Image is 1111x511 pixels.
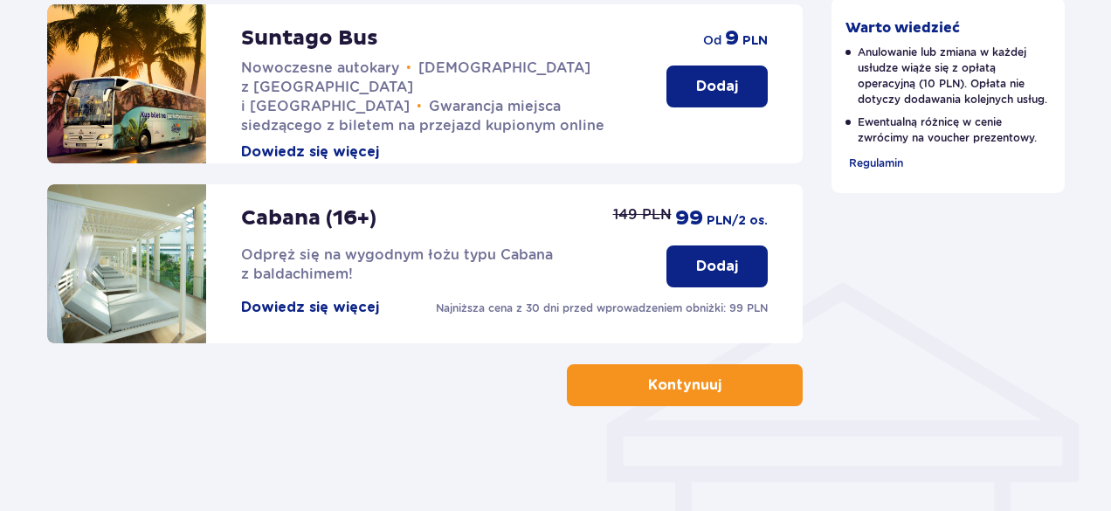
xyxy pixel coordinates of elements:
[417,98,422,115] span: •
[696,257,738,276] p: Dodaj
[666,245,768,287] button: Dodaj
[613,205,672,224] p: 149 PLN
[241,205,376,231] p: Cabana (16+)
[742,32,768,50] p: PLN
[707,212,768,230] p: PLN /2 os.
[241,246,553,282] span: Odpręż się na wygodnym łożu typu Cabana z baldachimem!
[696,77,738,96] p: Dodaj
[241,298,379,317] button: Dowiedz się więcej
[241,59,590,114] span: [DEMOGRAPHIC_DATA] z [GEOGRAPHIC_DATA] i [GEOGRAPHIC_DATA]
[725,25,739,52] p: 9
[47,4,206,163] img: attraction
[648,376,721,395] p: Kontynuuj
[703,31,721,49] p: od
[567,364,803,406] button: Kontynuuj
[241,142,379,162] button: Dowiedz się więcej
[845,114,1052,146] p: Ewentualną różnicę w cenie zwrócimy na voucher prezentowy.
[675,205,703,231] p: 99
[241,59,399,76] span: Nowoczesne autokary
[845,18,960,38] p: Warto wiedzieć
[666,66,768,107] button: Dodaj
[845,45,1052,107] p: Anulowanie lub zmiana w każdej usłudze wiąże się z opłatą operacyjną (10 PLN). Opłata nie dotyczy...
[47,184,206,343] img: attraction
[241,25,378,52] p: Suntago Bus
[436,300,768,316] p: Najniższa cena z 30 dni przed wprowadzeniem obniżki: 99 PLN
[406,59,411,77] span: •
[849,156,903,169] span: Regulamin
[845,153,903,172] a: Regulamin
